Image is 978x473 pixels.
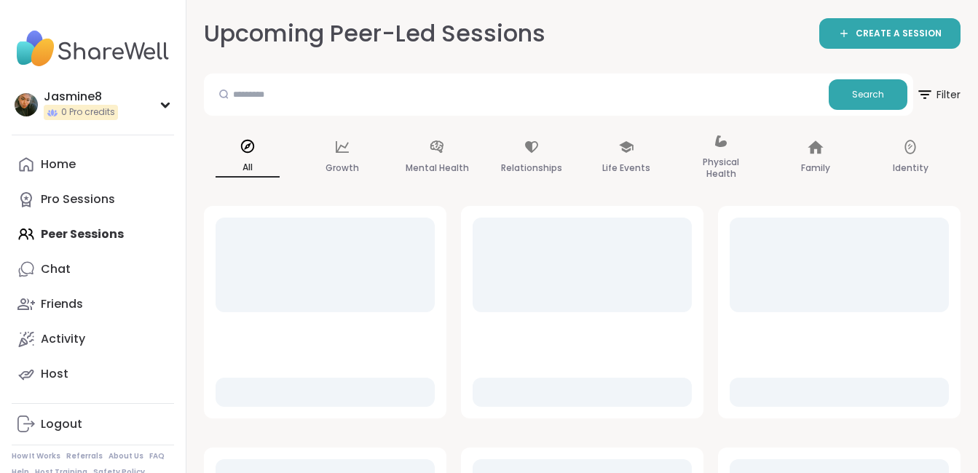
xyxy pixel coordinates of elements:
a: Logout [12,407,174,442]
span: Filter [916,77,961,112]
a: Referrals [66,451,103,461]
p: Family [801,159,830,177]
a: Pro Sessions [12,182,174,217]
div: Pro Sessions [41,191,115,207]
p: Identity [893,159,928,177]
a: Chat [12,252,174,287]
a: CREATE A SESSION [819,18,961,49]
span: Search [852,88,884,101]
a: How It Works [12,451,60,461]
button: Search [829,79,907,110]
div: Activity [41,331,85,347]
p: Physical Health [689,154,753,183]
img: ShareWell Nav Logo [12,23,174,74]
p: All [216,159,280,178]
h2: Upcoming Peer-Led Sessions [204,17,545,50]
p: Mental Health [406,159,469,177]
img: Jasmine8 [15,93,38,116]
div: Home [41,156,76,172]
button: Filter [916,73,961,116]
a: Home [12,147,174,182]
p: Relationships [501,159,562,177]
div: Friends [41,296,83,312]
p: Growth [326,159,359,177]
div: Chat [41,261,71,277]
a: Host [12,357,174,391]
a: About Us [109,451,143,461]
div: Host [41,366,68,382]
p: Life Events [602,159,650,177]
div: Logout [41,416,82,432]
a: Activity [12,322,174,357]
a: FAQ [149,451,165,461]
span: 0 Pro credits [61,106,115,119]
span: CREATE A SESSION [856,28,942,40]
div: Jasmine8 [44,89,118,105]
a: Friends [12,287,174,322]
